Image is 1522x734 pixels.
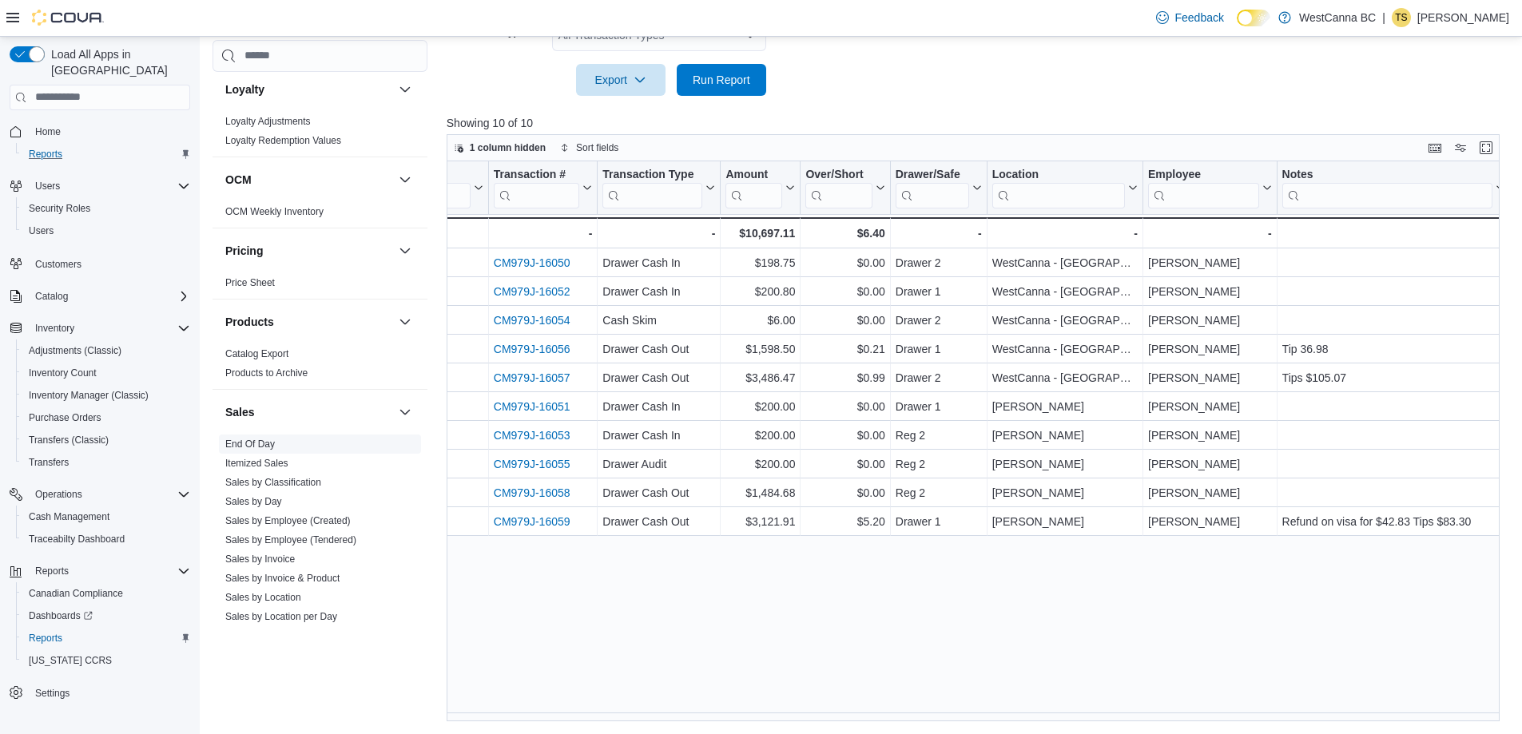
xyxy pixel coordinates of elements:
[35,180,60,192] span: Users
[29,224,54,237] span: Users
[225,610,337,623] span: Sales by Location per Day
[225,205,324,218] span: OCM Weekly Inventory
[29,202,90,215] span: Security Roles
[1282,168,1492,183] div: Notes
[308,426,483,445] div: [DATE] 10:41:13 AM
[494,458,570,470] a: CM979J-16055
[576,141,618,154] span: Sort fields
[395,241,415,260] button: Pricing
[896,224,982,243] div: -
[308,253,483,272] div: [DATE] 8:58:17 AM
[805,426,884,445] div: $0.00
[602,426,715,445] div: Drawer Cash In
[225,404,392,420] button: Sales
[991,168,1124,208] div: Location
[554,138,625,157] button: Sort fields
[308,483,483,502] div: [DATE] 11:05:59 PM
[29,177,66,196] button: Users
[213,202,427,228] div: OCM
[213,434,427,709] div: Sales
[35,290,68,303] span: Catalog
[725,311,795,330] div: $6.00
[725,253,795,272] div: $198.75
[225,314,392,330] button: Products
[225,476,321,489] span: Sales by Classification
[225,611,337,622] a: Sales by Location per Day
[225,243,392,259] button: Pricing
[29,485,89,504] button: Operations
[29,411,101,424] span: Purchase Orders
[35,565,69,577] span: Reports
[447,138,552,157] button: 1 column hidden
[16,451,197,474] button: Transfers
[29,319,81,338] button: Inventory
[308,282,483,301] div: [DATE] 9:26:57 AM
[494,285,570,298] a: CM979J-16052
[29,319,190,338] span: Inventory
[805,253,884,272] div: $0.00
[29,148,62,161] span: Reports
[805,168,884,208] button: Over/Short
[308,339,483,359] div: [DATE] 10:33:45 PM
[725,397,795,416] div: $200.00
[725,512,795,531] div: $3,121.91
[1282,368,1505,387] div: Tips $105.07
[16,220,197,242] button: Users
[16,407,197,429] button: Purchase Orders
[896,397,982,416] div: Drawer 1
[29,609,93,622] span: Dashboards
[225,572,340,585] span: Sales by Invoice & Product
[16,143,197,165] button: Reports
[494,343,570,355] a: CM979J-16056
[16,528,197,550] button: Traceabilty Dashboard
[1237,26,1238,27] span: Dark Mode
[494,515,570,528] a: CM979J-16059
[725,426,795,445] div: $200.00
[1150,2,1230,34] a: Feedback
[896,426,982,445] div: Reg 2
[896,253,982,272] div: Drawer 2
[29,177,190,196] span: Users
[1282,512,1505,531] div: Refund on visa for $42.83 Tips $83.30
[225,135,341,146] a: Loyalty Redemption Values
[29,434,109,446] span: Transfers (Classic)
[725,368,795,387] div: $3,486.47
[805,282,884,301] div: $0.00
[447,115,1511,131] p: Showing 10 of 10
[602,368,715,387] div: Drawer Cash Out
[1282,168,1492,208] div: Notes
[494,314,570,327] a: CM979J-16054
[494,256,570,269] a: CM979J-16050
[395,403,415,422] button: Sales
[992,426,1138,445] div: [PERSON_NAME]
[992,368,1138,387] div: WestCanna - [GEOGRAPHIC_DATA]
[308,454,483,474] div: [DATE] 4:06:55 PM
[1148,426,1272,445] div: [PERSON_NAME]
[225,367,308,379] span: Products to Archive
[22,430,190,450] span: Transfers (Classic)
[805,397,884,416] div: $0.00
[225,116,311,127] a: Loyalty Adjustments
[29,654,112,667] span: [US_STATE] CCRS
[29,344,121,357] span: Adjustments (Classic)
[35,488,82,501] span: Operations
[1148,168,1272,208] button: Employee
[225,134,341,147] span: Loyalty Redemption Values
[22,629,190,648] span: Reports
[22,145,190,164] span: Reports
[22,430,115,450] a: Transfers (Classic)
[992,282,1138,301] div: WestCanna - [GEOGRAPHIC_DATA]
[805,368,884,387] div: $0.99
[16,582,197,605] button: Canadian Compliance
[494,168,580,183] div: Transaction #
[225,438,275,450] a: End Of Day
[225,172,392,188] button: OCM
[22,363,103,383] a: Inventory Count
[586,64,656,96] span: Export
[308,168,471,208] div: Date
[16,429,197,451] button: Transfers (Classic)
[308,311,483,330] div: [DATE] 4:01:16 PM
[602,168,715,208] button: Transaction Type
[494,400,570,413] a: CM979J-16051
[693,72,750,88] span: Run Report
